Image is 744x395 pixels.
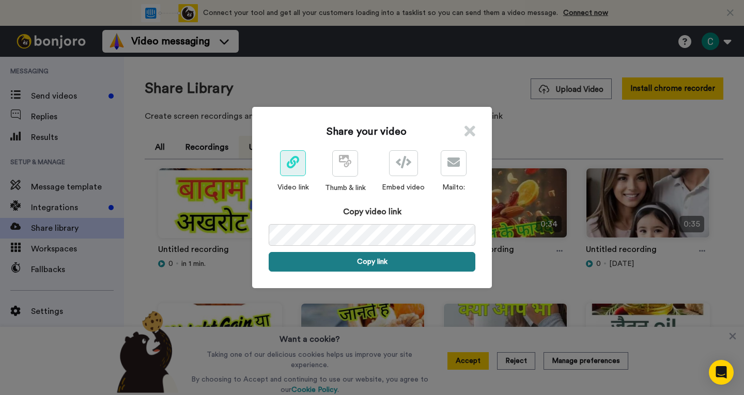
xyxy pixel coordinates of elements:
[382,182,425,193] div: Embed video
[325,183,366,193] div: Thumb & link
[709,360,734,385] div: Open Intercom Messenger
[277,182,309,193] div: Video link
[269,206,475,218] div: Copy video link
[441,182,467,193] div: Mailto:
[327,124,407,139] h1: Share your video
[269,252,475,272] button: Copy link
